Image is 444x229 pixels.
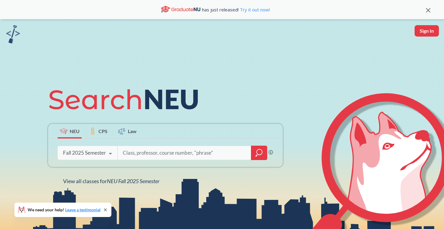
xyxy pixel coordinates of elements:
[122,147,247,159] input: Class, professor, course number, "phrase"
[6,25,20,45] a: sandbox logo
[65,207,101,212] a: Leave a testimonial
[415,25,439,37] button: Sign In
[202,6,270,13] span: has just released!
[255,149,263,157] svg: magnifying glass
[107,178,159,184] span: NEU Fall 2025 Semester
[98,128,107,135] span: CPS
[28,208,101,212] span: We need your help!
[63,150,106,156] div: Fall 2025 Semester
[239,7,270,13] a: Try it out now!
[63,178,159,184] span: View all classes for
[128,128,137,135] span: Law
[70,128,80,135] span: NEU
[6,25,20,43] img: sandbox logo
[251,146,267,160] div: magnifying glass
